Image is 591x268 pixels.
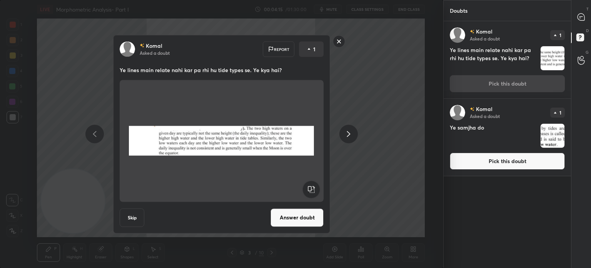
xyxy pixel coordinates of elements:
[541,124,564,148] img: 1759394305VMB0ZM.JPEG
[586,28,589,34] p: D
[450,46,537,71] h4: Ye lines main relate nahi kar pa rhi hu tide types se. Ye kya hai?
[120,208,144,227] button: Skip
[263,41,294,57] div: Report
[140,49,170,56] p: Asked a doubt
[470,35,500,42] p: Asked a doubt
[450,27,465,43] img: default.png
[450,123,537,148] h4: Ye samjha do
[559,33,561,37] p: 1
[476,29,492,35] p: Komal
[270,208,324,227] button: Answer doubt
[541,46,564,70] img: 1759394368OLYQFX.JPEG
[470,113,500,119] p: Asked a doubt
[444,0,474,21] p: Doubts
[470,30,474,34] img: no-rating-badge.077c3623.svg
[313,45,316,53] p: 1
[586,49,589,55] p: G
[450,153,565,170] button: Pick this doubt
[450,105,465,120] img: default.png
[444,21,571,268] div: grid
[120,41,135,57] img: default.png
[470,107,474,111] img: no-rating-badge.077c3623.svg
[586,6,589,12] p: T
[559,110,561,115] p: 1
[146,42,162,49] p: Komal
[129,83,314,199] img: 1759394368OLYQFX.JPEG
[476,106,492,112] p: Komal
[140,44,144,48] img: no-rating-badge.077c3623.svg
[120,66,324,74] p: Ye lines main relate nahi kar pa rhi hu tide types se. Ye kya hai?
